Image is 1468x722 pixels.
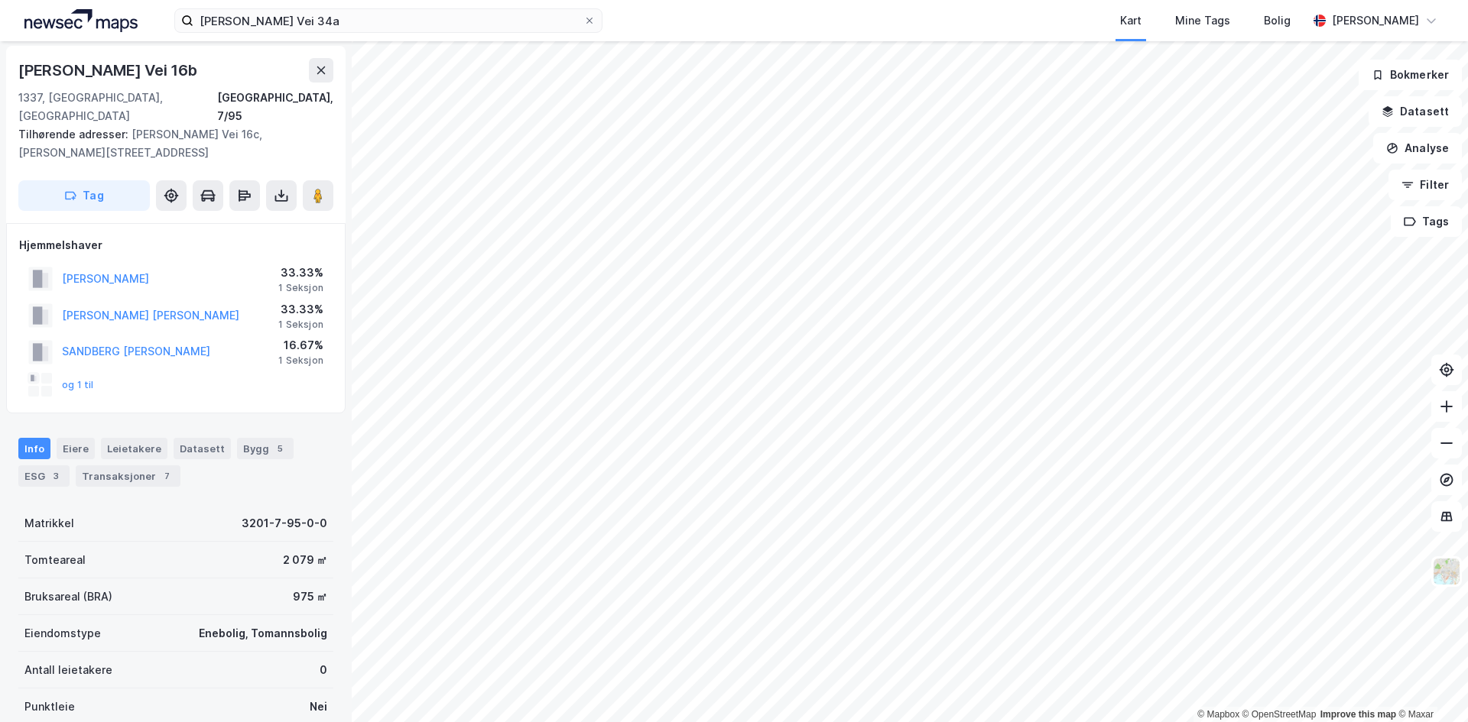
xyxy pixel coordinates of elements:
[193,9,583,32] input: Søk på adresse, matrikkel, gårdeiere, leietakere eller personer
[18,438,50,459] div: Info
[293,588,327,606] div: 975 ㎡
[1359,60,1462,90] button: Bokmerker
[1369,96,1462,127] button: Datasett
[1392,649,1468,722] iframe: Chat Widget
[1120,11,1142,30] div: Kart
[18,58,200,83] div: [PERSON_NAME] Vei 16b
[278,355,323,367] div: 1 Seksjon
[48,468,63,484] div: 3
[24,588,112,606] div: Bruksareal (BRA)
[1373,133,1462,164] button: Analyse
[1242,709,1317,720] a: OpenStreetMap
[18,180,150,211] button: Tag
[1264,11,1291,30] div: Bolig
[1320,709,1396,720] a: Improve this map
[278,319,323,331] div: 1 Seksjon
[272,441,287,456] div: 5
[1197,709,1239,720] a: Mapbox
[19,236,333,254] div: Hjemmelshaver
[1392,649,1468,722] div: Kontrollprogram for chat
[278,264,323,282] div: 33.33%
[1391,206,1462,237] button: Tags
[283,551,327,569] div: 2 079 ㎡
[24,9,138,32] img: logo.a4113a55bc3d86da70a041830d287a7e.svg
[24,624,101,643] div: Eiendomstype
[57,438,95,459] div: Eiere
[24,698,75,716] div: Punktleie
[24,551,86,569] div: Tomteareal
[76,465,180,487] div: Transaksjoner
[1388,170,1462,200] button: Filter
[237,438,294,459] div: Bygg
[310,698,327,716] div: Nei
[174,438,231,459] div: Datasett
[159,468,174,484] div: 7
[217,89,333,125] div: [GEOGRAPHIC_DATA], 7/95
[101,438,167,459] div: Leietakere
[18,465,70,487] div: ESG
[24,661,112,679] div: Antall leietakere
[1175,11,1230,30] div: Mine Tags
[1432,557,1461,586] img: Z
[1332,11,1419,30] div: [PERSON_NAME]
[278,282,323,294] div: 1 Seksjon
[18,89,217,125] div: 1337, [GEOGRAPHIC_DATA], [GEOGRAPHIC_DATA]
[242,514,327,533] div: 3201-7-95-0-0
[24,514,74,533] div: Matrikkel
[18,125,321,162] div: [PERSON_NAME] Vei 16c, [PERSON_NAME][STREET_ADDRESS]
[278,300,323,319] div: 33.33%
[199,624,327,643] div: Enebolig, Tomannsbolig
[18,128,132,141] span: Tilhørende adresser:
[278,336,323,355] div: 16.67%
[320,661,327,679] div: 0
